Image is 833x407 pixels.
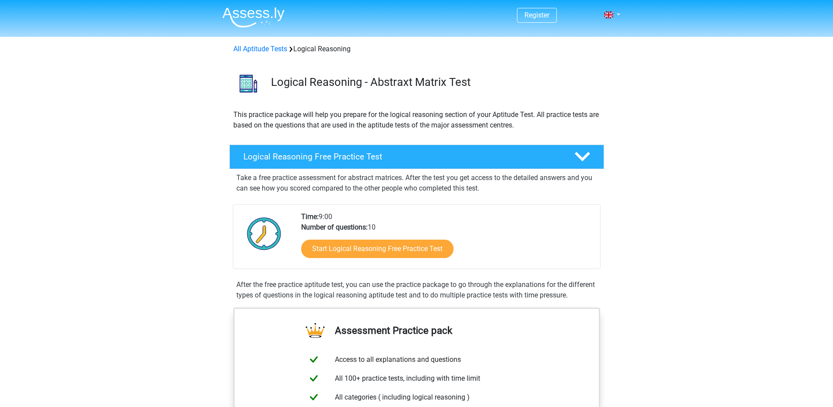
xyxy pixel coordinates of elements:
img: logical reasoning [230,65,267,102]
a: Start Logical Reasoning Free Practice Test [301,240,453,258]
p: Take a free practice assessment for abstract matrices. After the test you get access to the detai... [236,173,597,194]
p: This practice package will help you prepare for the logical reasoning section of your Aptitude Te... [233,110,600,131]
div: 9:00 10 [295,212,600,269]
b: Time: [301,212,319,221]
a: All Aptitude Tests [233,45,287,53]
h3: Logical Reasoning - Abstraxt Matrix Test [271,75,597,89]
img: Clock [242,212,286,255]
a: Logical Reasoning Free Practice Test [226,145,608,169]
a: Register [524,11,549,19]
b: Number of questions: [301,223,368,231]
h4: Logical Reasoning Free Practice Test [243,152,560,162]
img: Assessly [222,7,285,28]
div: After the free practice aptitude test, you can use the practice package to go through the explana... [233,280,601,301]
div: Logical Reasoning [230,44,604,54]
